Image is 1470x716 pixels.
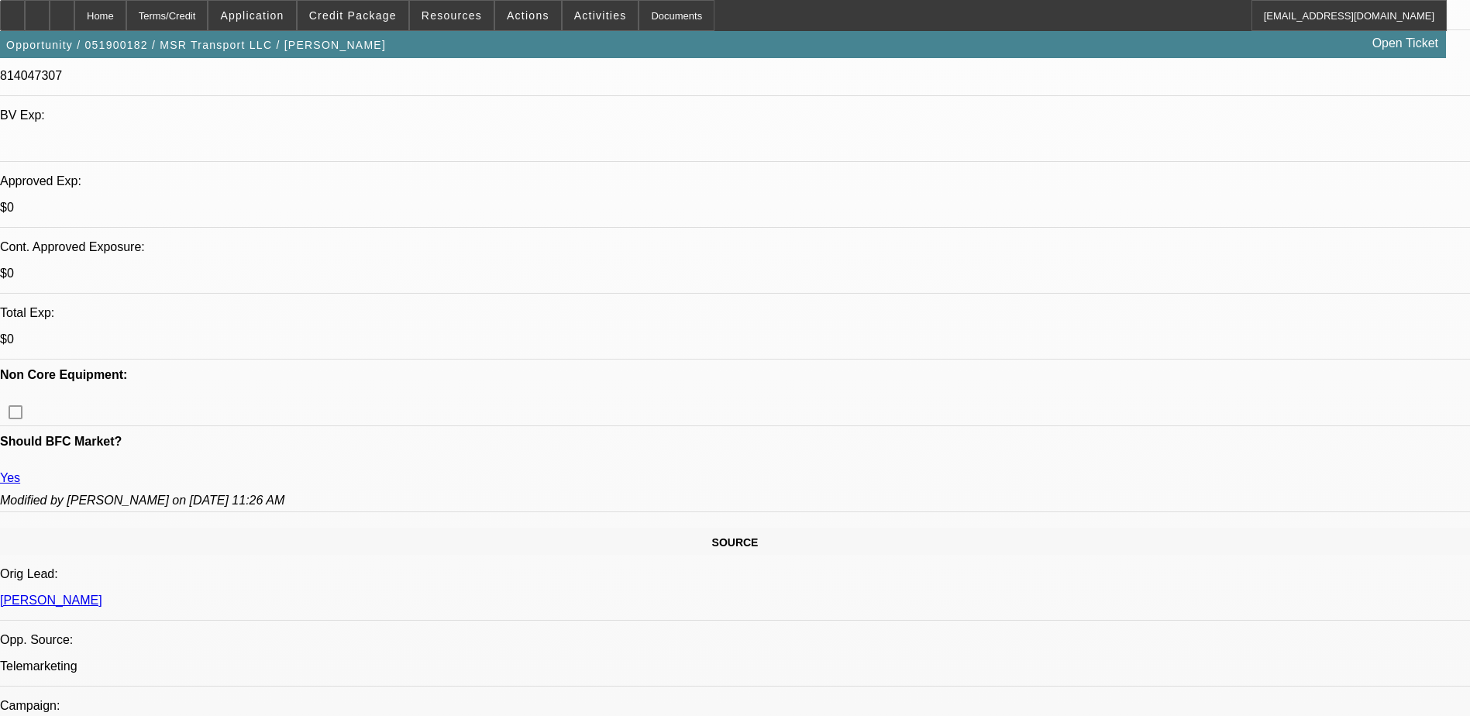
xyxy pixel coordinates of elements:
span: Opportunity / 051900182 / MSR Transport LLC / [PERSON_NAME] [6,39,386,51]
span: SOURCE [712,536,759,549]
a: Open Ticket [1366,30,1444,57]
button: Actions [495,1,561,30]
button: Activities [563,1,639,30]
span: Credit Package [309,9,397,22]
button: Credit Package [298,1,408,30]
span: Actions [507,9,549,22]
button: Application [208,1,295,30]
span: Activities [574,9,627,22]
button: Resources [410,1,494,30]
span: Resources [422,9,482,22]
span: Application [220,9,284,22]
